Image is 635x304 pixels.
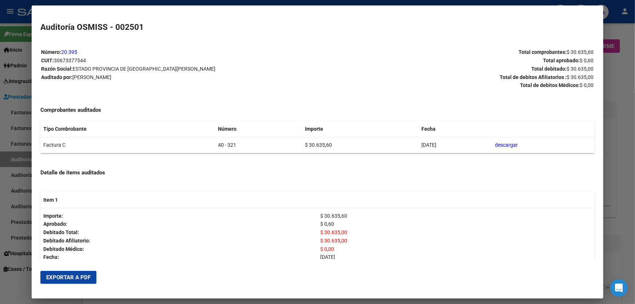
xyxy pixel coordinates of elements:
button: Exportar a PDF [40,271,96,284]
p: Debitado Total: [43,228,314,237]
p: CUIT: [41,56,317,65]
p: Auditado por: [41,73,317,82]
td: $ 30.635,60 [302,137,418,153]
p: Total de debitos Médicos: [318,81,594,90]
p: $ 30.635,60 [321,212,592,220]
p: Número: [41,48,317,56]
span: $ 30.635,00 [321,229,348,235]
span: $ 30.635,00 [321,238,348,244]
p: Total debitado: [318,65,594,73]
p: Importe: [43,212,314,220]
p: Fecha: [43,253,314,261]
p: Total comprobantes: [318,48,594,56]
a: descargar [495,142,518,148]
th: Importe [302,121,418,137]
p: Total aprobado: [318,56,594,65]
h2: Auditoría OSMISS - 002501 [40,21,595,33]
th: Tipo Combrobante [40,121,215,137]
div: Open Intercom Messenger [610,279,628,297]
p: Debitado Afiliatorio: [43,237,314,245]
p: Debitado Médico: [43,245,314,253]
p: Razón Social: [41,65,317,73]
th: Número [215,121,302,137]
span: $ 30.635,60 [567,49,594,55]
p: $ 0,60 [321,220,592,228]
span: ESTADO PROVINCIA DE [GEOGRAPHIC_DATA][PERSON_NAME] [73,66,215,72]
span: $ 0,00 [580,82,594,88]
p: [DATE] [321,253,592,261]
p: Aprobado: [43,220,314,228]
span: $ 30.635,00 [567,74,594,80]
a: 20.395 [61,49,77,55]
h4: Detalle de items auditados [40,169,595,177]
p: Total de debitos Afiliatorios : [318,73,594,82]
span: [PERSON_NAME] [72,74,111,80]
span: $ 0,00 [321,246,334,252]
span: 30673377544 [54,58,86,63]
td: Factura C [40,137,215,153]
h4: Comprobantes auditados [40,106,595,114]
span: $ 0,60 [580,58,594,63]
strong: Item 1 [43,197,58,203]
span: $ 30.635,00 [567,66,594,72]
th: Fecha [418,121,492,137]
span: Exportar a PDF [46,274,91,281]
td: [DATE] [418,137,492,153]
td: 40 - 321 [215,137,302,153]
